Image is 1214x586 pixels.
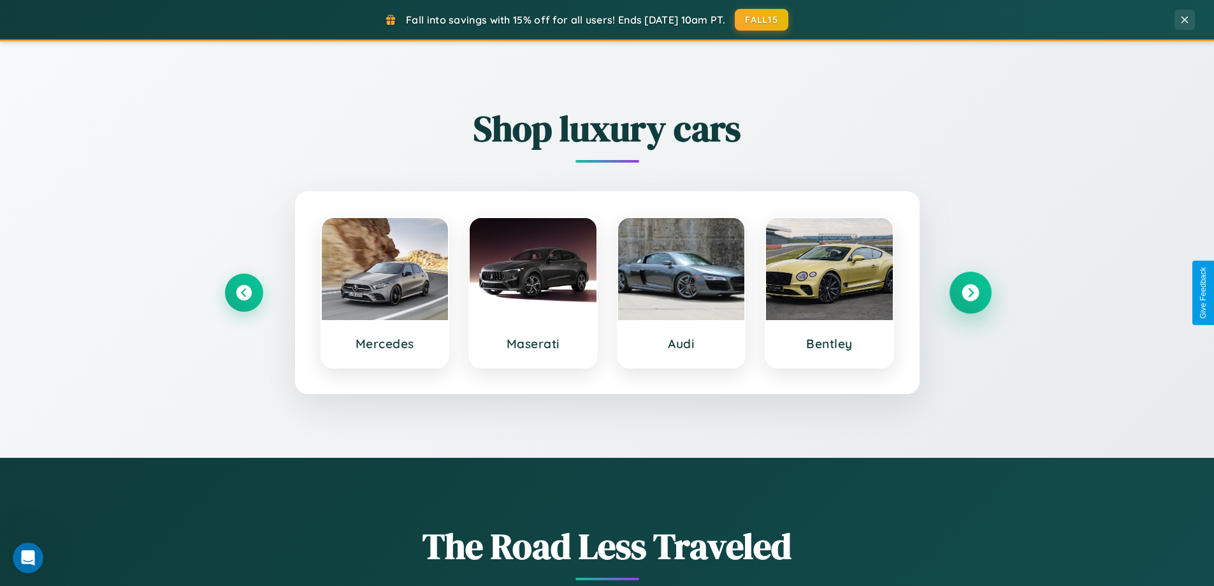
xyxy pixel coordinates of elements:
span: Fall into savings with 15% off for all users! Ends [DATE] 10am PT. [406,13,725,26]
h2: Shop luxury cars [225,104,990,153]
h3: Bentley [779,336,880,351]
div: Give Feedback [1199,267,1208,319]
h3: Mercedes [335,336,436,351]
h1: The Road Less Traveled [225,522,990,571]
button: FALL15 [735,9,788,31]
h3: Maserati [482,336,584,351]
h3: Audi [631,336,732,351]
iframe: Intercom live chat [13,543,43,573]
